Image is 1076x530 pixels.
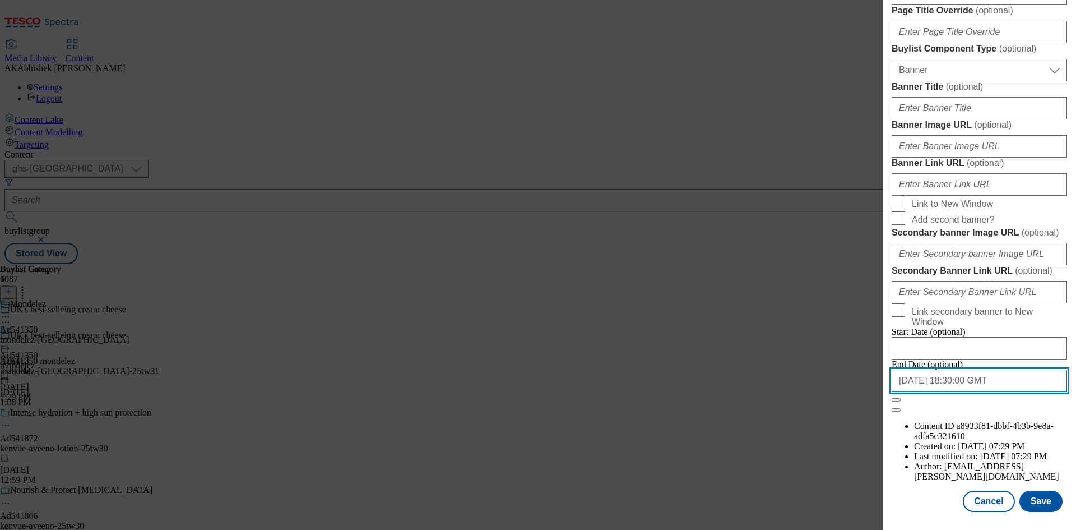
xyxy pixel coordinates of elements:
[963,491,1014,512] button: Cancel
[892,265,1067,276] label: Secondary Banner Link URL
[892,360,963,369] span: End Date (optional)
[912,199,993,209] span: Link to New Window
[946,82,984,91] span: ( optional )
[892,337,1067,360] input: Enter Date
[967,158,1004,168] span: ( optional )
[914,421,1054,441] span: a8933f81-dbbf-4b3b-9e8a-adfa5c321610
[980,451,1047,461] span: [DATE] 07:29 PM
[914,462,1059,481] span: [EMAIL_ADDRESS][PERSON_NAME][DOMAIN_NAME]
[892,227,1067,238] label: Secondary banner Image URL
[892,398,901,402] button: Close
[892,370,1067,392] input: Enter Date
[892,173,1067,196] input: Enter Banner Link URL
[892,43,1067,54] label: Buylist Component Type
[892,21,1067,43] input: Enter Page Title Override
[1022,228,1059,237] span: ( optional )
[892,5,1067,16] label: Page Title Override
[914,421,1067,441] li: Content ID
[1019,491,1063,512] button: Save
[892,97,1067,119] input: Enter Banner Title
[912,215,995,225] span: Add second banner?
[892,243,1067,265] input: Enter Secondary banner Image URL
[912,307,1063,327] span: Link secondary banner to New Window
[914,441,1067,451] li: Created on:
[892,81,1067,93] label: Banner Title
[892,119,1067,131] label: Banner Image URL
[892,327,966,337] span: Start Date (optional)
[999,44,1037,53] span: ( optional )
[914,462,1067,482] li: Author:
[892,281,1067,303] input: Enter Secondary Banner Link URL
[914,451,1067,462] li: Last modified on:
[1015,266,1052,275] span: ( optional )
[958,441,1024,451] span: [DATE] 07:29 PM
[892,158,1067,169] label: Banner Link URL
[976,6,1013,15] span: ( optional )
[974,120,1012,130] span: ( optional )
[892,135,1067,158] input: Enter Banner Image URL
